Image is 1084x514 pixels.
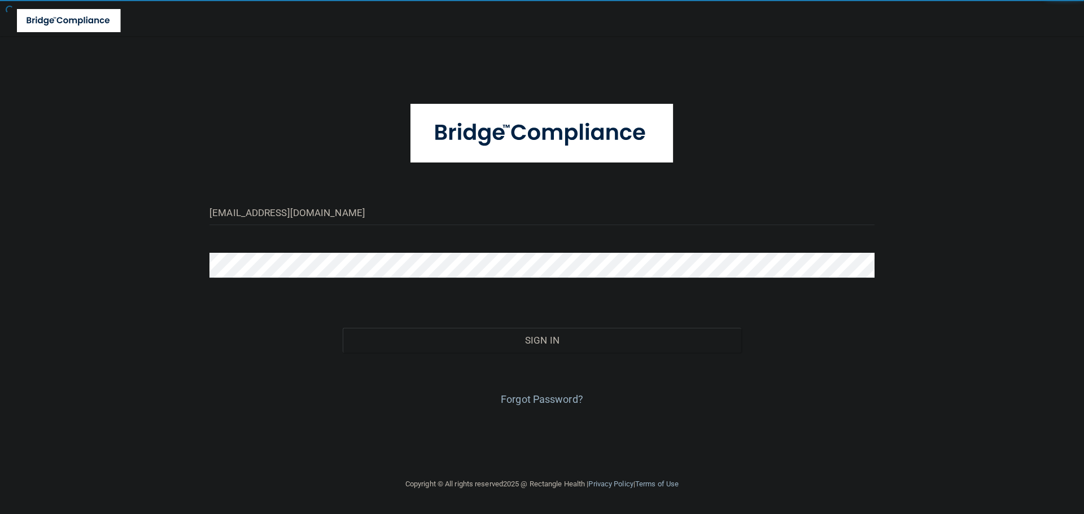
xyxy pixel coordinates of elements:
a: Terms of Use [635,480,679,488]
input: Email [209,200,875,225]
a: Forgot Password? [501,393,583,405]
button: Sign In [343,328,742,353]
a: Privacy Policy [588,480,633,488]
img: bridge_compliance_login_screen.278c3ca4.svg [410,104,674,162]
img: bridge_compliance_login_screen.278c3ca4.svg [17,9,121,32]
div: Copyright © All rights reserved 2025 @ Rectangle Health | | [336,466,748,502]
